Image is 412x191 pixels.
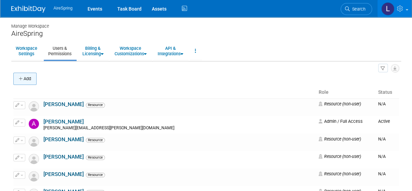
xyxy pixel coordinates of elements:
button: Add [13,73,37,85]
a: [PERSON_NAME] [43,119,84,125]
div: AireSpring [11,29,401,38]
span: N/A [378,154,386,159]
span: AireSpring [54,6,73,11]
span: Resource (non-user) [318,136,361,142]
img: Resource [29,171,39,181]
img: Resource [29,101,39,112]
a: API &Integrations [153,43,188,59]
span: Resource [86,103,105,107]
a: [PERSON_NAME] [43,101,84,107]
span: Search [350,6,366,12]
span: Resource (non-user) [318,154,361,159]
span: N/A [378,136,386,142]
span: Active [378,119,390,124]
img: Angie Handal [29,119,39,129]
span: N/A [378,171,386,176]
img: Resource [29,154,39,164]
span: Resource (non-user) [318,171,361,176]
div: [PERSON_NAME][EMAIL_ADDRESS][PERSON_NAME][DOMAIN_NAME] [43,126,314,131]
a: Users &Permissions [44,43,76,59]
span: Resource (non-user) [318,101,361,106]
a: WorkspaceCustomizations [110,43,151,59]
div: Manage Workspace [11,17,401,29]
a: [PERSON_NAME] [43,171,84,177]
th: Role [316,87,375,98]
span: Resource [86,173,105,177]
th: Status [375,87,399,98]
a: Search [341,3,372,15]
span: Resource [86,155,105,160]
a: WorkspaceSettings [11,43,42,59]
img: Lisa Chow [381,2,394,15]
a: Billing &Licensing [78,43,108,59]
span: Resource [86,138,105,143]
img: ExhibitDay [11,6,45,13]
span: Admin / Full Access [318,119,362,124]
span: N/A [378,101,386,106]
a: [PERSON_NAME] [43,154,84,160]
a: [PERSON_NAME] [43,136,84,143]
img: Resource [29,136,39,147]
